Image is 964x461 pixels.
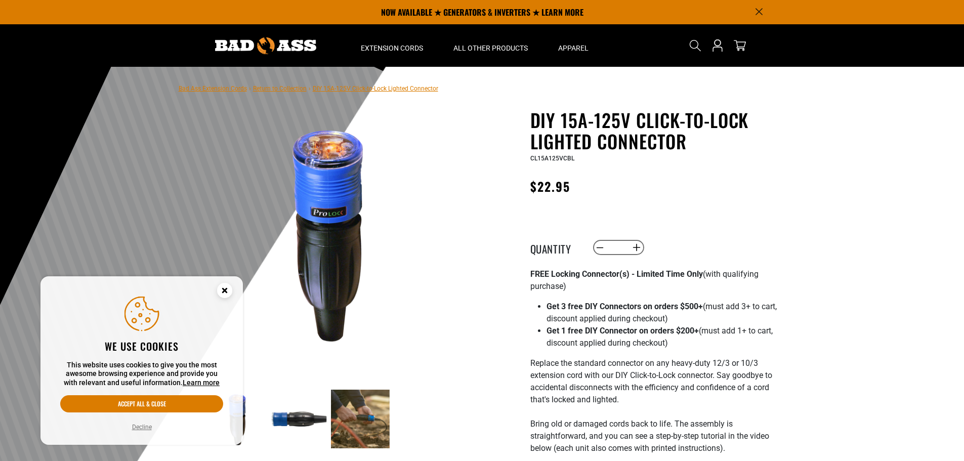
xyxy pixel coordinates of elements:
strong: FREE Locking Connector(s) - Limited Time Only [530,269,703,279]
button: Decline [129,422,155,432]
label: Quantity [530,241,581,254]
summary: Extension Cords [346,24,438,67]
span: (with qualifying purchase) [530,269,759,291]
p: This website uses cookies to give you the most awesome browsing experience and provide you with r... [60,361,223,388]
span: (must add 3+ to cart, discount applied during checkout) [547,302,777,323]
span: $22.95 [530,177,570,195]
strong: Get 3 free DIY Connectors on orders $500+ [547,302,703,311]
span: (must add 1+ to cart, discount applied during checkout) [547,326,773,348]
summary: Apparel [543,24,604,67]
span: DIY 15A-125V Click-to-Lock Lighted Connector [313,85,438,92]
a: Bad Ass Extension Cords [179,85,247,92]
h1: DIY 15A-125V Click-to-Lock Lighted Connector [530,109,778,152]
nav: breadcrumbs [179,82,438,94]
summary: All Other Products [438,24,543,67]
span: Apparel [558,44,589,53]
span: All Other Products [453,44,528,53]
a: Learn more [183,379,220,387]
span: › [309,85,311,92]
h2: We use cookies [60,340,223,353]
span: CL15A125VCBL [530,155,574,162]
summary: Search [687,37,703,54]
span: › [249,85,251,92]
img: Bad Ass Extension Cords [215,37,316,54]
strong: Get 1 free DIY Connector on orders $200+ [547,326,699,336]
a: Return to Collection [253,85,307,92]
aside: Cookie Consent [40,276,243,445]
button: Accept all & close [60,395,223,412]
span: Extension Cords [361,44,423,53]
